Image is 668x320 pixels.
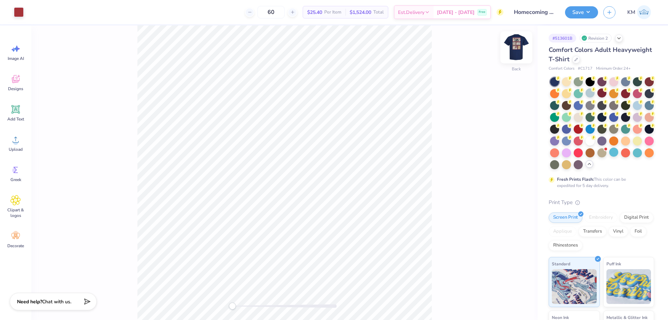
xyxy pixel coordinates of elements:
span: KM [627,8,635,16]
a: KM [624,5,654,19]
span: Add Text [7,116,24,122]
img: Standard [552,269,597,304]
span: Image AI [8,56,24,61]
span: Upload [9,147,23,152]
div: Transfers [579,226,606,237]
span: $25.40 [307,9,322,16]
span: Clipart & logos [4,207,27,218]
div: # 513601B [549,34,576,42]
input: – – [257,6,285,18]
img: Back [502,33,530,61]
div: Screen Print [549,212,582,223]
div: Back [512,66,521,72]
div: Foil [630,226,646,237]
span: Est. Delivery [398,9,424,16]
button: Save [565,6,598,18]
div: Accessibility label [229,303,236,310]
span: Per Item [324,9,341,16]
div: Print Type [549,198,654,206]
strong: Need help? [17,298,42,305]
div: Embroidery [584,212,618,223]
img: Karl Michael Narciza [637,5,651,19]
span: Total [373,9,384,16]
span: Comfort Colors Adult Heavyweight T-Shirt [549,46,652,63]
div: This color can be expedited for 5 day delivery. [557,176,643,189]
strong: Fresh Prints Flash: [557,177,594,182]
div: Digital Print [620,212,653,223]
div: Vinyl [609,226,628,237]
span: Comfort Colors [549,66,574,72]
div: Revision 2 [580,34,612,42]
img: Puff Ink [606,269,651,304]
span: Free [479,10,485,15]
div: Rhinestones [549,240,582,251]
input: Untitled Design [509,5,560,19]
span: Decorate [7,243,24,249]
span: # C1717 [578,66,593,72]
span: Designs [8,86,23,92]
div: Applique [549,226,576,237]
span: Chat with us. [42,298,71,305]
span: Minimum Order: 24 + [596,66,631,72]
span: $1,524.00 [350,9,371,16]
span: Greek [10,177,21,182]
span: [DATE] - [DATE] [437,9,475,16]
span: Standard [552,260,570,267]
span: Puff Ink [606,260,621,267]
